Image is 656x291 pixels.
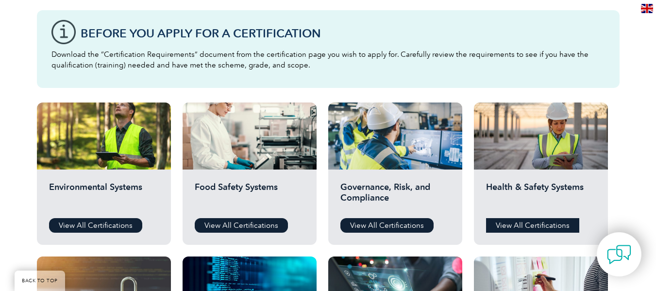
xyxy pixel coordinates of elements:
a: BACK TO TOP [15,271,65,291]
h2: Food Safety Systems [195,182,304,211]
img: en [641,4,653,13]
a: View All Certifications [486,218,579,233]
h2: Environmental Systems [49,182,159,211]
h2: Health & Safety Systems [486,182,596,211]
h3: Before You Apply For a Certification [81,27,605,39]
h2: Governance, Risk, and Compliance [340,182,450,211]
a: View All Certifications [195,218,288,233]
p: Download the “Certification Requirements” document from the certification page you wish to apply ... [51,49,605,70]
a: View All Certifications [49,218,142,233]
a: View All Certifications [340,218,434,233]
img: contact-chat.png [607,242,631,267]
